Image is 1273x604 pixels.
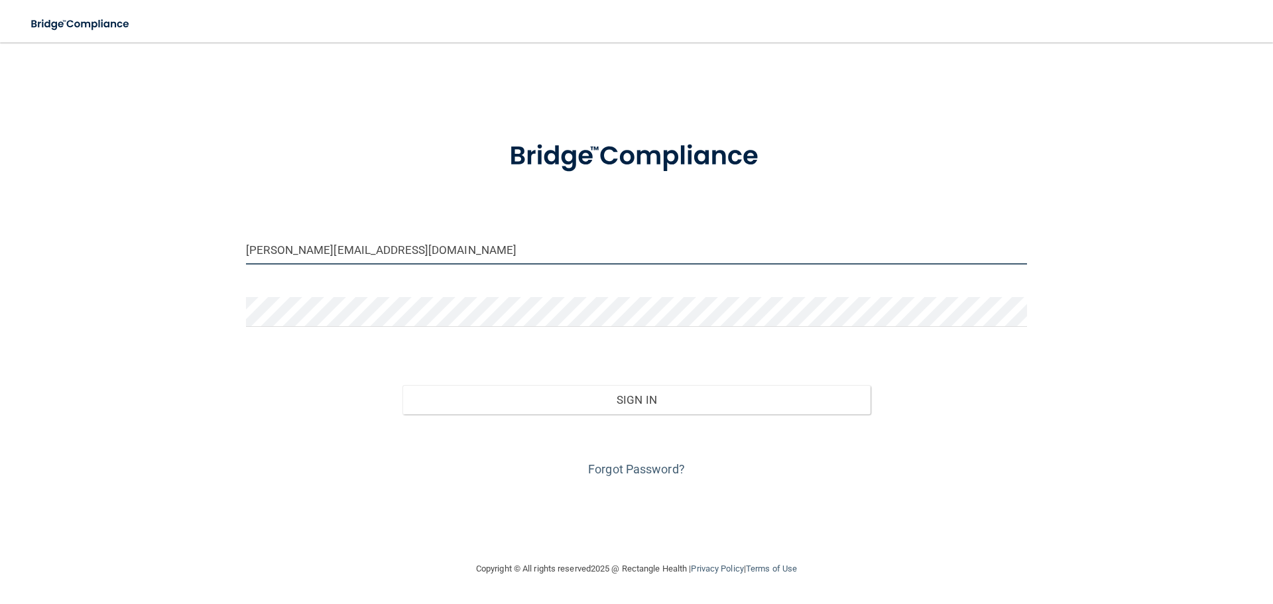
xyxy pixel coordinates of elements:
[691,564,743,574] a: Privacy Policy
[402,385,871,414] button: Sign In
[482,122,791,191] img: bridge_compliance_login_screen.278c3ca4.svg
[246,235,1027,265] input: Email
[746,564,797,574] a: Terms of Use
[394,548,879,590] div: Copyright © All rights reserved 2025 @ Rectangle Health | |
[20,11,142,38] img: bridge_compliance_login_screen.278c3ca4.svg
[588,462,685,476] a: Forgot Password?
